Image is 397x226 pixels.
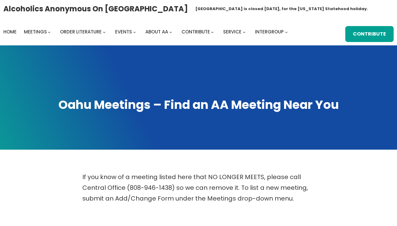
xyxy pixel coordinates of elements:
[145,29,168,35] span: About AA
[182,28,210,36] a: Contribute
[223,28,242,36] a: Service
[3,28,17,36] a: Home
[3,28,290,36] nav: Intergroup
[115,29,132,35] span: Events
[182,29,210,35] span: Contribute
[255,28,284,36] a: Intergroup
[103,30,106,33] button: Order Literature submenu
[6,97,391,113] h1: Oahu Meetings – Find an AA Meeting Near You
[3,29,17,35] span: Home
[3,2,188,15] a: Alcoholics Anonymous on [GEOGRAPHIC_DATA]
[24,29,47,35] span: Meetings
[48,30,51,33] button: Meetings submenu
[24,28,47,36] a: Meetings
[255,29,284,35] span: Intergroup
[243,30,245,33] button: Service submenu
[60,29,102,35] span: Order Literature
[133,30,136,33] button: Events submenu
[82,172,315,204] p: If you know of a meeting listed here that NO LONGER MEETS, please call Central Office (808-946-14...
[145,28,168,36] a: About AA
[223,29,242,35] span: Service
[115,28,132,36] a: Events
[285,30,288,33] button: Intergroup submenu
[345,26,394,42] a: Contribute
[169,30,172,33] button: About AA submenu
[195,6,368,12] h1: [GEOGRAPHIC_DATA] is closed [DATE], for the [US_STATE] Statehood holiday.
[211,30,214,33] button: Contribute submenu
